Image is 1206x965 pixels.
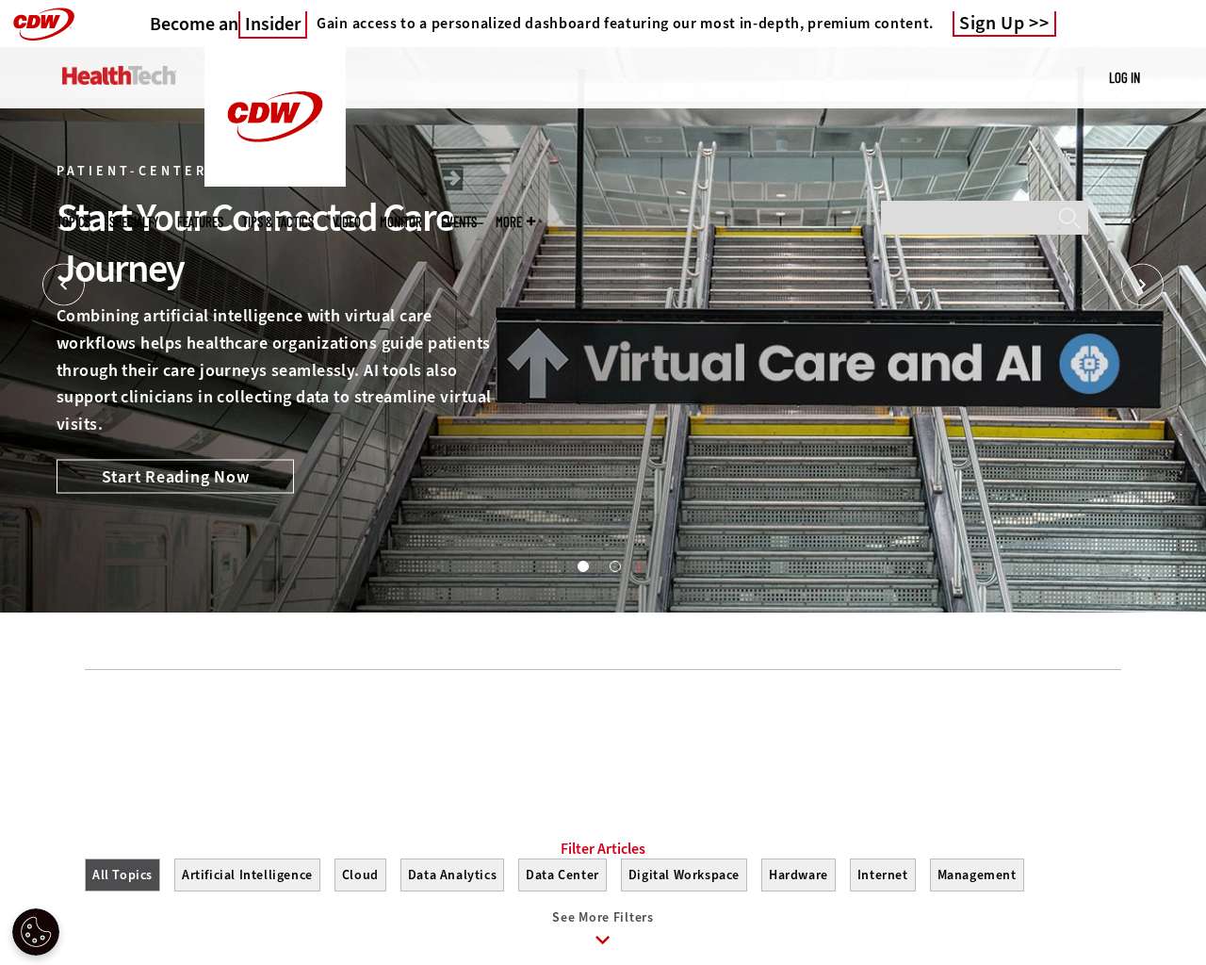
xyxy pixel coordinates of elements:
[12,908,59,956] div: Cookie Settings
[150,12,307,36] a: Become anInsider
[242,215,314,229] a: Tips & Tactics
[1109,68,1140,88] div: User menu
[496,215,535,229] span: More
[552,908,653,926] span: See More Filters
[334,859,386,891] button: Cloud
[850,859,916,891] button: Internet
[109,215,158,229] span: Specialty
[57,459,294,493] a: Start Reading Now
[62,66,176,85] img: Home
[930,859,1024,891] button: Management
[57,303,494,438] p: Combining artificial intelligence with virtual care workflows helps healthcare organizations guid...
[12,908,59,956] button: Open Preferences
[578,561,587,570] button: 1 of 2
[150,12,307,36] h3: Become an
[42,264,85,306] button: Prev
[610,561,619,570] button: 2 of 2
[621,859,747,891] button: Digital Workspace
[85,859,160,891] button: All Topics
[518,859,607,891] button: Data Center
[238,11,307,39] span: Insider
[761,859,836,891] button: Hardware
[1121,264,1164,306] button: Next
[317,14,934,33] h4: Gain access to a personalized dashboard featuring our most in-depth, premium content.
[57,192,494,294] div: Start Your Connected Care Journey
[85,910,1121,962] a: See More Filters
[441,215,477,229] a: Events
[174,859,320,891] button: Artificial Intelligence
[177,215,223,229] a: Features
[333,215,361,229] a: Video
[204,172,346,191] a: CDW
[307,14,934,33] a: Gain access to a personalized dashboard featuring our most in-depth, premium content.
[204,47,346,187] img: Home
[57,215,90,229] span: Topics
[380,215,422,229] a: MonITor
[260,698,946,783] iframe: advertisement
[400,859,504,891] button: Data Analytics
[1109,69,1140,86] a: Log in
[953,11,1056,37] a: Sign Up
[561,840,645,859] a: Filter Articles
